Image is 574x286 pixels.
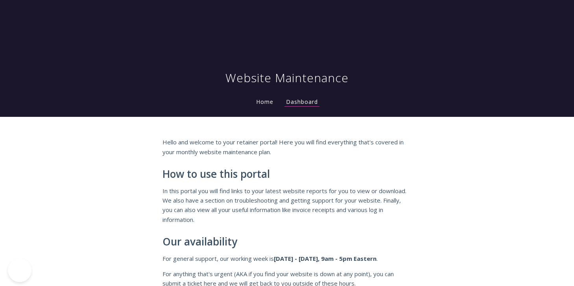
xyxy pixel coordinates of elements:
p: For general support, our working week is . [162,254,412,263]
h2: Our availability [162,236,412,248]
p: In this portal you will find links to your latest website reports for you to view or download. We... [162,186,412,225]
h1: Website Maintenance [225,70,349,86]
strong: [DATE] - [DATE], 9am - 5pm Eastern [274,255,377,262]
a: Home [255,98,275,105]
h2: How to use this portal [162,168,412,180]
a: Dashboard [284,98,319,107]
p: Hello and welcome to your retainer portal! Here you will find everything that's covered in your m... [162,137,412,157]
iframe: Toggle Customer Support [8,258,31,282]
